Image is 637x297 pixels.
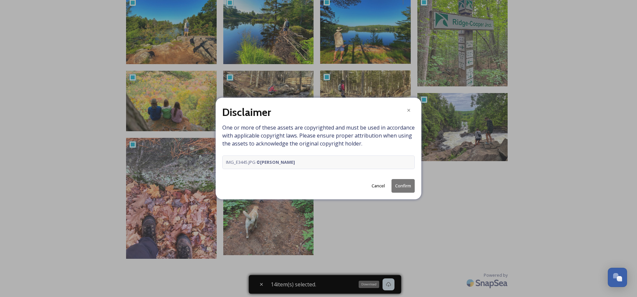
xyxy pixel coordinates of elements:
button: Open Chat [608,268,627,287]
button: Confirm [391,179,415,193]
button: Cancel [368,179,388,192]
h2: Disclaimer [222,104,271,120]
strong: © [PERSON_NAME] [256,159,295,165]
span: One or more of these assets are copyrighted and must be used in accordance with applicable copyri... [222,124,415,169]
span: IMG_E3445.JPG [226,159,295,165]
